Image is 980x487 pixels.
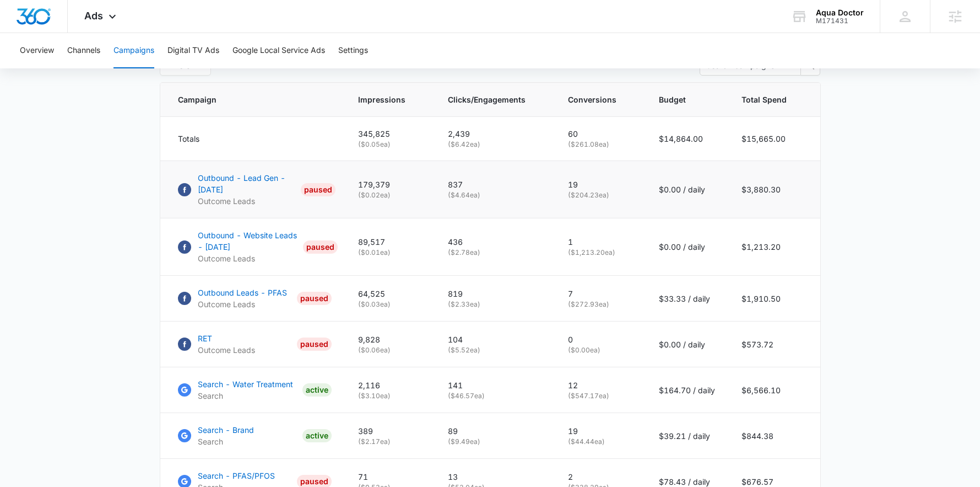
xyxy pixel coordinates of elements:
img: Facebook [178,292,191,305]
p: $39.21 / daily [659,430,715,442]
div: account name [816,8,864,17]
p: Search [198,436,254,447]
p: 141 [448,379,542,391]
p: Outbound - Lead Gen - [DATE] [198,172,297,195]
p: Outbound Leads - PFAS [198,287,287,298]
td: $15,665.00 [728,117,820,161]
span: Clicks/Engagements [448,94,526,105]
p: RET [198,333,255,344]
img: Google Ads [178,383,191,397]
p: Outcome Leads [198,344,255,356]
div: ACTIVE [302,383,332,397]
td: $844.38 [728,413,820,459]
p: ( $3.10 ea) [358,391,421,401]
p: ( $0.05 ea) [358,140,421,149]
p: 1 [568,236,632,248]
p: 2,116 [358,379,421,391]
div: ACTIVE [302,429,332,442]
td: $6,566.10 [728,367,820,413]
div: PAUSED [297,292,332,305]
p: 7 [568,288,632,299]
p: 819 [448,288,542,299]
p: ( $6.42 ea) [448,140,542,149]
p: $0.00 / daily [659,241,715,253]
button: Settings [338,33,368,68]
span: Campaign [178,94,316,105]
td: $3,880.30 [728,161,820,218]
p: ( $5.52 ea) [448,345,542,355]
p: ( $0.06 ea) [358,345,421,355]
p: Search - PFAS/PFOS [198,470,275,481]
span: Impressions [358,94,405,105]
img: Facebook [178,183,191,196]
button: Campaigns [113,33,154,68]
p: Outcome Leads [198,253,299,264]
p: ( $0.01 ea) [358,248,421,258]
p: Outcome Leads [198,195,297,207]
p: $0.00 / daily [659,339,715,350]
p: ( $2.17 ea) [358,437,421,447]
div: PAUSED [297,338,332,351]
p: $14,864.00 [659,133,715,145]
span: Conversions [568,94,616,105]
p: Search - Brand [198,424,254,436]
a: FacebookRETOutcome LeadsPAUSED [178,333,332,356]
p: 345,825 [358,128,421,140]
p: 2,439 [448,128,542,140]
button: Channels [67,33,100,68]
p: 104 [448,334,542,345]
img: Google Ads [178,429,191,442]
button: Overview [20,33,54,68]
a: Google AdsSearch - Water TreatmentSearchACTIVE [178,378,332,402]
p: Search [198,390,293,402]
p: 389 [358,425,421,437]
div: PAUSED [301,183,335,196]
p: Outcome Leads [198,298,287,310]
p: ( $44.44 ea) [568,437,632,447]
p: 19 [568,179,632,190]
p: ( $4.64 ea) [448,190,542,200]
p: ( $261.08 ea) [568,140,632,149]
p: 60 [568,128,632,140]
p: 89 [448,425,542,437]
span: Budget [659,94,699,105]
td: $1,213.20 [728,218,820,276]
p: ( $0.02 ea) [358,190,421,200]
p: 2 [568,471,632,483]
span: Total Spend [741,94,787,105]
a: FacebookOutbound Leads - PFASOutcome LeadsPAUSED [178,287,332,310]
div: Totals [178,133,332,145]
a: FacebookOutbound - Website Leads - [DATE]Outcome LeadsPAUSED [178,229,332,264]
button: Google Local Service Ads [232,33,325,68]
span: Ads [84,10,103,22]
p: 13 [448,471,542,483]
div: account id [816,17,864,25]
p: 71 [358,471,421,483]
p: ( $547.17 ea) [568,391,632,401]
p: Outbound - Website Leads - [DATE] [198,229,299,253]
p: 436 [448,236,542,248]
p: ( $9.49 ea) [448,437,542,447]
img: Facebook [178,240,191,254]
p: 837 [448,179,542,190]
button: Digital TV Ads [167,33,219,68]
a: FacebookOutbound - Lead Gen - [DATE]Outcome LeadsPAUSED [178,172,332,207]
p: ( $2.33 ea) [448,299,542,309]
p: ( $272.93 ea) [568,299,632,309]
img: Facebook [178,338,191,351]
p: ( $2.78 ea) [448,248,542,258]
p: $164.70 / daily [659,384,715,396]
p: ( $204.23 ea) [568,190,632,200]
p: $0.00 / daily [659,184,715,195]
td: $1,910.50 [728,276,820,322]
p: 9,828 [358,334,421,345]
p: 64,525 [358,288,421,299]
p: ( $0.00 ea) [568,345,632,355]
p: ( $46.57 ea) [448,391,542,401]
p: ( $1,213.20 ea) [568,248,632,258]
p: 12 [568,379,632,391]
p: $33.33 / daily [659,293,715,304]
p: 179,379 [358,179,421,190]
p: ( $0.03 ea) [358,299,421,309]
p: 19 [568,425,632,437]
